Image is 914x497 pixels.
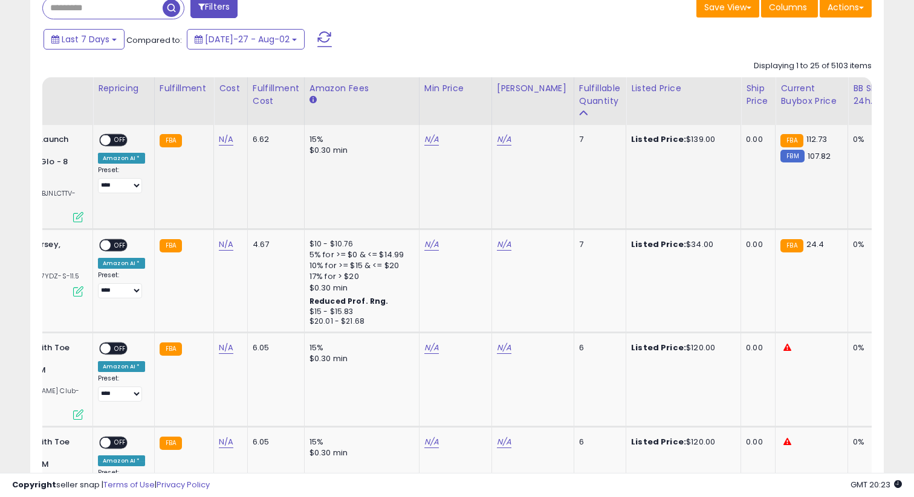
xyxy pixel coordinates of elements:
[310,353,410,364] div: $0.30 min
[310,307,410,317] div: $15 - $15.83
[310,271,410,282] div: 17% for > $20
[497,82,569,95] div: [PERSON_NAME]
[631,342,731,353] div: $120.00
[310,260,410,271] div: 10% for >= $15 & <= $20
[12,479,210,491] div: seller snap | |
[111,135,130,146] span: OFF
[219,436,233,448] a: N/A
[310,316,410,327] div: $20.01 - $21.68
[780,239,803,252] small: FBA
[126,34,182,46] span: Compared to:
[631,134,731,145] div: $139.00
[98,82,149,95] div: Repricing
[808,150,831,162] span: 107.82
[424,239,439,251] a: N/A
[497,436,511,448] a: N/A
[160,437,182,450] small: FBA
[424,133,439,146] a: N/A
[219,239,233,251] a: N/A
[310,82,414,95] div: Amazon Fees
[187,29,305,50] button: [DATE]-27 - Aug-02
[631,239,686,250] b: Listed Price:
[746,342,766,353] div: 0.00
[160,82,209,95] div: Fulfillment
[98,455,145,466] div: Amazon AI *
[253,239,295,250] div: 4.67
[111,437,130,447] span: OFF
[98,271,145,298] div: Preset:
[579,134,617,145] div: 7
[111,344,130,354] span: OFF
[497,239,511,251] a: N/A
[160,239,182,252] small: FBA
[579,239,617,250] div: 7
[853,342,893,353] div: 0%
[12,479,56,490] strong: Copyright
[579,342,617,353] div: 6
[310,249,410,260] div: 5% for >= $0 & <= $14.99
[98,166,145,193] div: Preset:
[631,133,686,145] b: Listed Price:
[219,82,242,95] div: Cost
[746,239,766,250] div: 0.00
[253,342,295,353] div: 6.05
[497,342,511,354] a: N/A
[631,437,731,447] div: $120.00
[205,33,290,45] span: [DATE]-27 - Aug-02
[310,296,389,306] b: Reduced Prof. Rng.
[746,134,766,145] div: 0.00
[160,342,182,356] small: FBA
[310,134,410,145] div: 15%
[310,437,410,447] div: 15%
[746,437,766,447] div: 0.00
[853,239,893,250] div: 0%
[497,133,511,146] a: N/A
[62,33,109,45] span: Last 7 Days
[424,436,439,448] a: N/A
[631,436,686,447] b: Listed Price:
[310,239,410,249] div: $10 - $10.76
[219,342,233,354] a: N/A
[310,447,410,458] div: $0.30 min
[98,361,145,372] div: Amazon AI *
[253,82,299,107] div: Fulfillment Cost
[769,1,807,13] span: Columns
[111,240,130,251] span: OFF
[157,479,210,490] a: Privacy Policy
[98,153,145,164] div: Amazon AI *
[853,134,893,145] div: 0%
[424,342,439,354] a: N/A
[98,374,145,402] div: Preset:
[219,133,233,146] a: N/A
[103,479,155,490] a: Terms of Use
[853,82,897,107] div: BB Share 24h.
[754,60,872,72] div: Displaying 1 to 25 of 5103 items
[253,437,295,447] div: 6.05
[853,437,893,447] div: 0%
[746,82,770,107] div: Ship Price
[631,342,686,353] b: Listed Price:
[310,283,410,293] div: $0.30 min
[851,479,902,490] span: 2025-08-10 20:23 GMT
[579,437,617,447] div: 6
[160,134,182,147] small: FBA
[631,239,731,250] div: $34.00
[780,134,803,147] small: FBA
[424,82,487,95] div: Min Price
[780,150,804,162] small: FBM
[806,133,828,145] span: 112.73
[310,95,317,106] small: Amazon Fees.
[631,82,736,95] div: Listed Price
[579,82,621,107] div: Fulfillable Quantity
[253,134,295,145] div: 6.62
[310,342,410,353] div: 15%
[310,145,410,156] div: $0.30 min
[98,258,145,269] div: Amazon AI *
[780,82,843,107] div: Current Buybox Price
[44,29,125,50] button: Last 7 Days
[806,239,825,250] span: 24.4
